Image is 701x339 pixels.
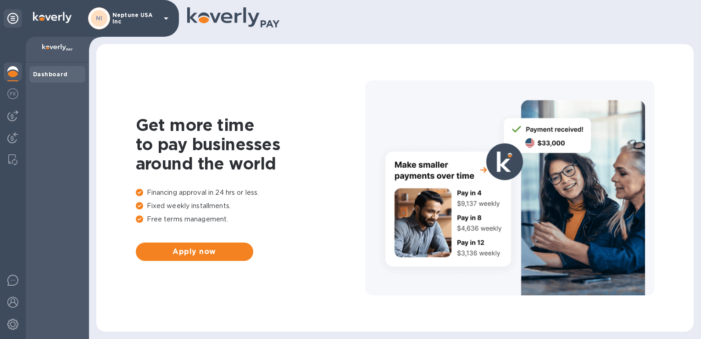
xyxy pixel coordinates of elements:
p: Free terms management. [136,215,365,224]
p: Fixed weekly installments. [136,201,365,211]
img: Logo [33,12,72,23]
button: Apply now [136,243,253,261]
span: Apply now [143,246,246,257]
p: Neptune USA Inc [112,12,158,25]
img: Foreign exchange [7,88,18,99]
h1: Get more time to pay businesses around the world [136,115,365,173]
p: Financing approval in 24 hrs or less. [136,188,365,198]
div: Unpin categories [4,9,22,28]
b: NI [96,15,103,22]
b: Dashboard [33,71,68,78]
